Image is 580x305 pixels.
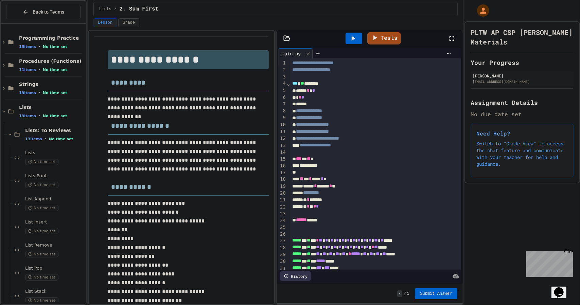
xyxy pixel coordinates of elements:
[278,114,287,121] div: 9
[471,98,574,107] h2: Assignment Details
[473,73,572,79] div: [PERSON_NAME]
[39,113,40,119] span: •
[45,136,46,142] span: •
[278,74,287,80] div: 3
[25,251,58,257] span: No time set
[25,159,58,165] span: No time set
[19,91,36,95] span: 19 items
[43,68,67,72] span: No time set
[404,291,406,297] span: /
[119,5,158,13] span: 2. Sum First
[278,169,287,176] div: 17
[473,79,572,84] div: [EMAIL_ADDRESS][DOMAIN_NAME]
[278,108,287,114] div: 8
[19,35,85,41] span: Programming Practice
[43,91,67,95] span: No time set
[25,127,85,133] span: Lists: To Reviews
[33,8,64,16] span: Back to Teams
[93,18,117,27] button: Lesson
[278,135,287,142] div: 12
[280,271,311,281] div: History
[278,87,287,94] div: 5
[278,50,304,57] div: main.py
[420,291,452,297] span: Submit Answer
[278,204,287,211] div: 22
[367,32,401,44] a: Tests
[278,122,287,128] div: 10
[471,58,574,67] h2: Your Progress
[470,3,491,18] div: My Account
[278,101,287,108] div: 7
[278,128,287,135] div: 11
[278,48,313,58] div: main.py
[471,28,574,47] h1: PLTW AP CSP [PERSON_NAME] Materials
[118,18,139,27] button: Grade
[25,219,85,225] span: List Insert
[25,196,85,202] span: List Append
[278,197,287,203] div: 21
[25,137,42,141] span: 13 items
[25,266,85,271] span: List Pop
[114,6,117,12] span: /
[25,274,58,281] span: No time set
[471,110,574,118] div: No due date set
[278,237,287,244] div: 27
[476,129,568,138] h3: Need Help?
[25,228,58,234] span: No time set
[278,265,287,272] div: 31
[25,182,58,188] span: No time set
[3,3,47,43] div: Chat with us now!Close
[278,190,287,197] div: 20
[278,251,287,258] div: 29
[278,60,287,67] div: 1
[39,90,40,95] span: •
[25,289,85,294] span: List Stack
[19,58,85,64] span: Procedures (Functions)
[25,243,85,248] span: List Remove
[6,5,81,19] button: Back to Teams
[278,183,287,190] div: 19
[43,114,67,118] span: No time set
[287,81,290,86] span: Fold line
[278,258,287,265] div: 30
[278,245,287,251] div: 28
[551,278,573,298] iframe: chat widget
[278,176,287,183] div: 18
[407,291,409,297] span: 1
[25,150,85,156] span: Lists
[397,290,402,297] span: -
[99,6,111,12] span: Lists
[278,80,287,87] div: 4
[278,217,287,224] div: 24
[476,140,568,167] p: Switch to "Grade View" to access the chat feature and communicate with your teacher for help and ...
[25,173,85,179] span: Lists Print
[278,67,287,73] div: 2
[43,44,67,49] span: No time set
[39,67,40,72] span: •
[25,205,58,211] span: No time set
[19,68,36,72] span: 11 items
[19,114,36,118] span: 19 items
[278,94,287,101] div: 6
[278,231,287,238] div: 26
[278,211,287,217] div: 23
[19,81,85,87] span: Strings
[278,142,287,149] div: 13
[524,248,573,277] iframe: chat widget
[39,44,40,49] span: •
[278,156,287,163] div: 15
[278,224,287,231] div: 25
[19,104,85,110] span: Lists
[49,137,73,141] span: No time set
[278,163,287,169] div: 16
[415,288,458,299] button: Submit Answer
[25,297,58,304] span: No time set
[19,44,36,49] span: 15 items
[278,149,287,156] div: 14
